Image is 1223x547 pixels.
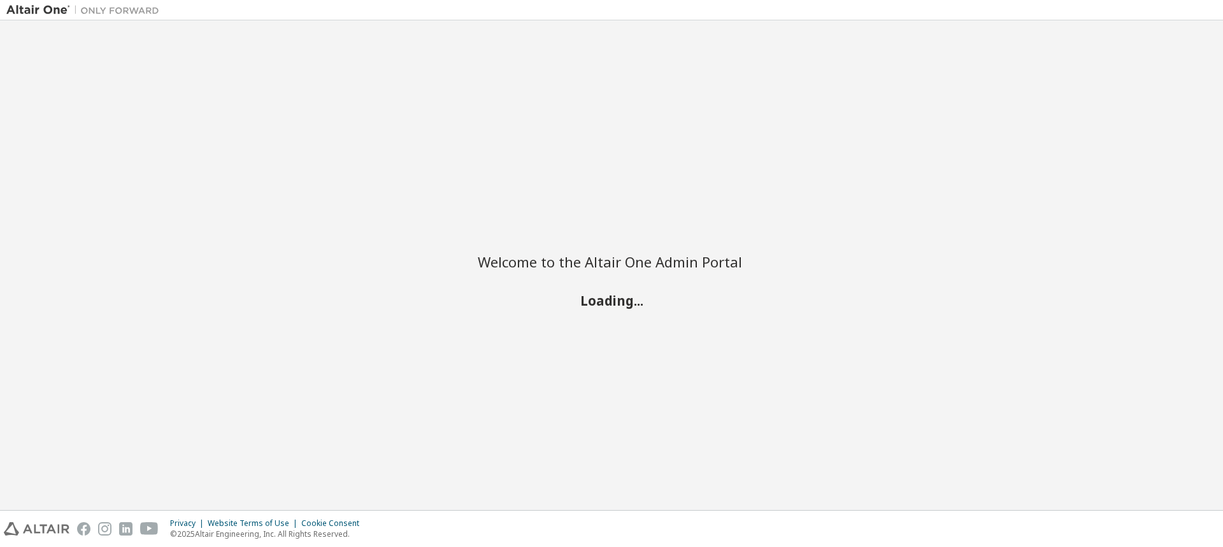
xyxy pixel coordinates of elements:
img: instagram.svg [98,522,111,536]
img: youtube.svg [140,522,159,536]
div: Cookie Consent [301,518,367,529]
p: © 2025 Altair Engineering, Inc. All Rights Reserved. [170,529,367,539]
img: Altair One [6,4,166,17]
img: altair_logo.svg [4,522,69,536]
h2: Welcome to the Altair One Admin Portal [478,253,745,271]
h2: Loading... [478,292,745,308]
div: Privacy [170,518,208,529]
img: facebook.svg [77,522,90,536]
div: Website Terms of Use [208,518,301,529]
img: linkedin.svg [119,522,132,536]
